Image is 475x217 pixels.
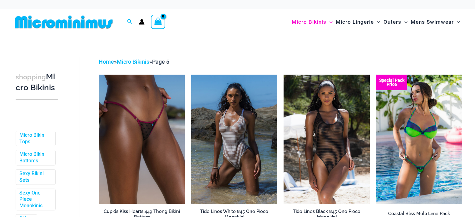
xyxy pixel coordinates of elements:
span: Menu Toggle [326,14,333,30]
span: shopping [16,73,46,81]
a: Account icon link [139,19,145,25]
img: Coastal Bliss Multi Lime 3223 Underwire Top 4275 Micro 07 [376,75,462,204]
a: Sexy Bikini Sets [19,170,51,184]
a: View Shopping Cart, empty [151,15,165,29]
img: Tide Lines White 845 One Piece Monokini 11 [191,75,277,204]
a: Home [99,58,114,65]
span: Micro Lingerie [336,14,374,30]
span: » » [99,58,169,65]
span: Mens Swimwear [411,14,454,30]
a: Micro Bikinis [117,58,149,65]
a: Mens SwimwearMenu ToggleMenu Toggle [409,12,462,32]
h2: Coastal Bliss Multi Lime Pack [376,211,462,217]
a: Cupids Kiss Hearts 449 Thong 01Cupids Kiss Hearts 323 Underwire Top 449 Thong 05Cupids Kiss Heart... [99,75,185,204]
span: Menu Toggle [401,14,408,30]
a: OutersMenu ToggleMenu Toggle [382,12,409,32]
a: Search icon link [127,18,133,26]
a: Micro BikinisMenu ToggleMenu Toggle [290,12,334,32]
a: Coastal Bliss Multi Lime 3223 Underwire Top 4275 Micro 07 Coastal Bliss Multi Lime 3223 Underwire... [376,75,462,204]
a: Tide Lines White 845 One Piece Monokini 11Tide Lines White 845 One Piece Monokini 13Tide Lines Wh... [191,75,277,204]
b: Special Pack Price [376,78,407,86]
h3: Micro Bikinis [16,72,58,93]
img: Cupids Kiss Hearts 449 Thong 01 [99,75,185,204]
a: Micro Bikini Bottoms [19,151,51,164]
img: MM SHOP LOGO FLAT [12,15,115,29]
span: Menu Toggle [374,14,380,30]
nav: Site Navigation [289,12,463,32]
span: Page 5 [152,58,169,65]
a: Micro Bikini Tops [19,132,51,145]
a: Sexy One Piece Monokinis [19,190,51,209]
a: Micro LingerieMenu ToggleMenu Toggle [334,12,382,32]
span: Micro Bikinis [292,14,326,30]
span: Menu Toggle [454,14,460,30]
a: Tide Lines Black 845 One Piece Monokini 02Tide Lines Black 845 One Piece Monokini 05Tide Lines Bl... [284,75,370,204]
span: Outers [383,14,401,30]
img: Tide Lines Black 845 One Piece Monokini 02 [284,75,370,204]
